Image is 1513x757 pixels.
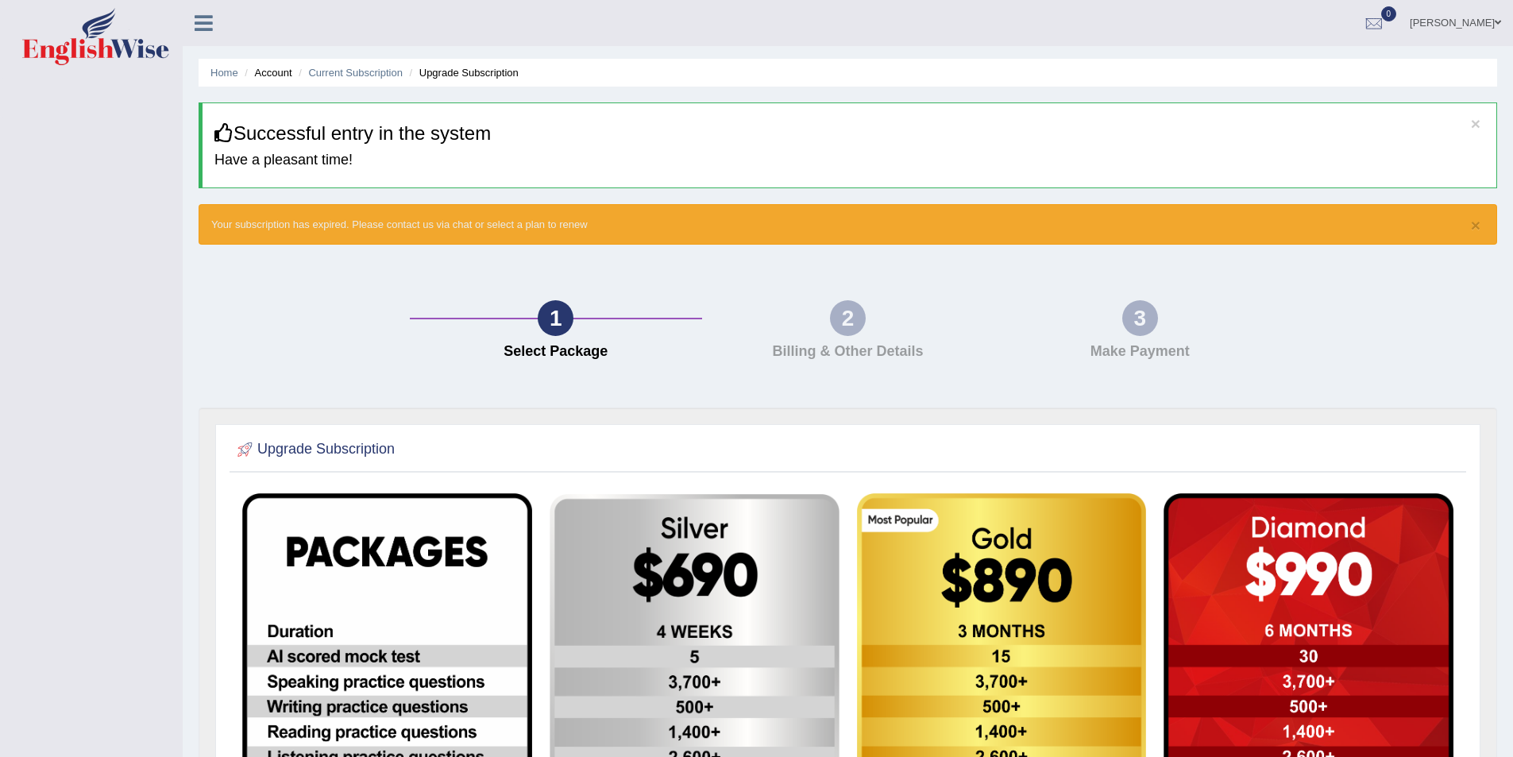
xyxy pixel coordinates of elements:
button: × [1471,115,1480,132]
div: Your subscription has expired. Please contact us via chat or select a plan to renew [199,204,1497,245]
h4: Make Payment [1002,344,1278,360]
div: 3 [1122,300,1158,336]
div: 2 [830,300,866,336]
h4: Have a pleasant time! [214,153,1484,168]
h4: Billing & Other Details [710,344,986,360]
button: × [1471,217,1480,234]
h4: Select Package [418,344,694,360]
div: 1 [538,300,573,336]
a: Home [210,67,238,79]
h3: Successful entry in the system [214,123,1484,144]
li: Account [241,65,291,80]
span: 0 [1381,6,1397,21]
h2: Upgrade Subscription [234,438,395,462]
a: Current Subscription [308,67,403,79]
li: Upgrade Subscription [406,65,519,80]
